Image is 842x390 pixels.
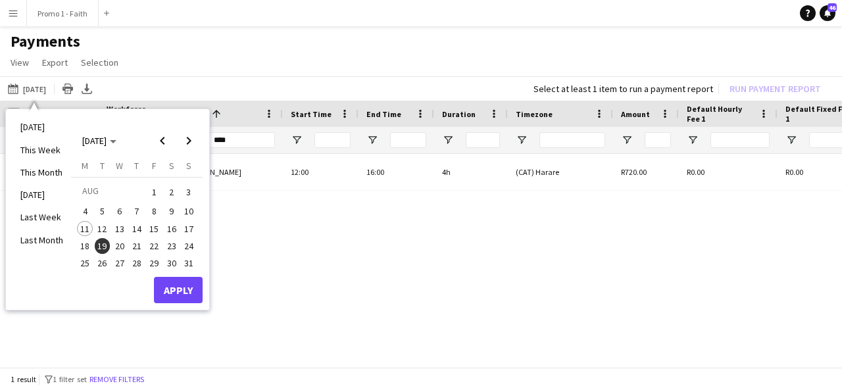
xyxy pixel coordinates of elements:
input: Timezone Filter Input [539,132,605,148]
a: Selection [76,54,124,71]
span: Workforce ID [107,104,154,124]
button: 19-08-2025 [93,237,111,255]
button: 03-08-2025 [180,182,197,203]
span: 6 [112,203,128,219]
span: 22 [146,238,162,254]
a: 46 [820,5,835,21]
span: M [82,160,88,172]
span: T [100,160,105,172]
button: 13-08-2025 [111,220,128,237]
span: 26 [95,255,111,271]
li: Last Week [12,206,71,228]
button: 18-08-2025 [76,237,93,255]
span: Export [42,57,68,68]
li: Last Month [12,229,71,251]
span: End Time [366,109,401,119]
span: View [11,57,29,68]
span: 19 [95,238,111,254]
span: R720.00 [621,167,647,177]
button: 21-08-2025 [128,237,145,255]
input: Name Filter Input [209,132,275,148]
div: Select at least 1 item to run a payment report [533,83,713,95]
button: 05-08-2025 [93,203,111,220]
div: 16:00 [359,154,434,190]
span: 23 [164,238,180,254]
button: Open Filter Menu [687,134,699,146]
div: (CAT) Harare [508,154,613,190]
span: 5 [95,203,111,219]
span: S [169,160,174,172]
button: Open Filter Menu [366,134,378,146]
button: Open Filter Menu [516,134,528,146]
button: Open Filter Menu [621,134,633,146]
span: 30 [164,255,180,271]
div: 4h [434,154,508,190]
span: W [116,160,123,172]
button: 31-08-2025 [180,255,197,272]
button: Choose month and year [77,129,122,153]
span: Amount [621,109,650,119]
button: 09-08-2025 [162,203,180,220]
span: 20 [112,238,128,254]
button: Open Filter Menu [785,134,797,146]
span: 8 [146,203,162,219]
span: 21 [129,238,145,254]
button: 28-08-2025 [128,255,145,272]
button: Next month [176,128,202,154]
span: Default Hourly Fee 1 [687,104,754,124]
button: 01-08-2025 [145,182,162,203]
input: Amount Filter Input [645,132,671,148]
button: 11-08-2025 [76,220,93,237]
li: This Week [12,139,71,161]
span: 24 [181,238,197,254]
span: 18 [77,238,93,254]
button: 22-08-2025 [145,237,162,255]
span: 11 [77,221,93,237]
div: 12:00 [283,154,359,190]
button: 23-08-2025 [162,237,180,255]
span: Start Time [291,109,332,119]
button: 07-08-2025 [128,203,145,220]
span: Duration [442,109,476,119]
button: 04-08-2025 [76,203,93,220]
button: Previous month [149,128,176,154]
span: [DATE] [82,135,107,147]
span: 1 filter set [53,374,87,384]
button: Promo 1 - Faith [27,1,99,26]
span: 25 [77,255,93,271]
span: 1 [146,183,162,201]
span: 29 [146,255,162,271]
span: 14 [129,221,145,237]
li: This Month [12,161,71,183]
span: [PERSON_NAME] [186,167,241,177]
span: 2 [164,183,180,201]
button: 16-08-2025 [162,220,180,237]
input: Default Hourly Fee 1 Filter Input [710,132,770,148]
span: T [134,160,139,172]
span: 15 [146,221,162,237]
span: 27 [112,255,128,271]
input: End Time Filter Input [390,132,426,148]
button: Open Filter Menu [291,134,303,146]
span: 10 [181,203,197,219]
button: 06-08-2025 [111,203,128,220]
button: 26-08-2025 [93,255,111,272]
span: 31 [181,255,197,271]
span: 17 [181,221,197,237]
button: 29-08-2025 [145,255,162,272]
button: 08-08-2025 [145,203,162,220]
button: Apply [154,277,203,303]
span: 12 [95,221,111,237]
li: [DATE] [12,116,71,138]
li: [DATE] [12,183,71,206]
input: Start Time Filter Input [314,132,351,148]
button: Remove filters [87,372,147,387]
span: 13 [112,221,128,237]
button: 20-08-2025 [111,237,128,255]
button: 24-08-2025 [180,237,197,255]
a: Export [37,54,73,71]
div: R0.00 [679,154,778,190]
span: 16 [164,221,180,237]
span: 3 [181,183,197,201]
button: 27-08-2025 [111,255,128,272]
